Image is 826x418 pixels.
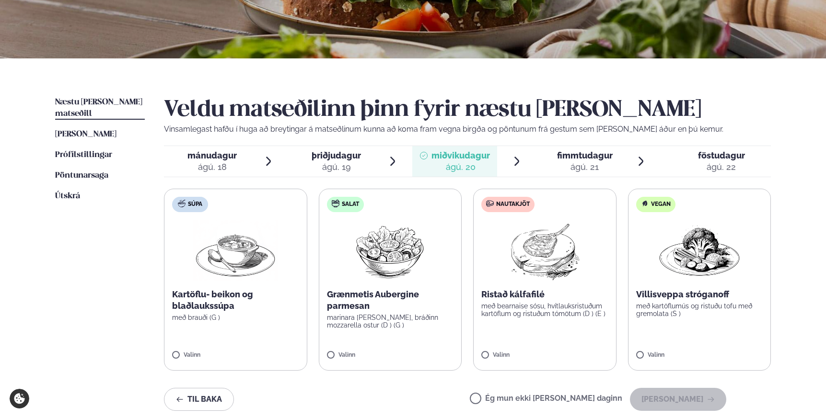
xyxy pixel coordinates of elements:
span: fimmtudagur [557,150,613,160]
a: Cookie settings [10,389,29,408]
img: Vegan.svg [641,200,649,207]
div: ágú. 20 [431,161,490,173]
span: miðvikudagur [431,150,490,160]
span: föstudagur [698,150,745,160]
img: Vegan.png [657,220,742,281]
img: Salad.png [348,220,432,281]
p: Vinsamlegast hafðu í huga að breytingar á matseðlinum kunna að koma fram vegna birgða og pöntunum... [164,124,771,135]
p: Ristað kálfafilé [481,289,608,300]
div: ágú. 19 [312,161,361,173]
img: Lamb-Meat.png [502,220,587,281]
span: Vegan [651,201,671,208]
p: marinara [PERSON_NAME], bráðinn mozzarella ostur (D ) (G ) [327,314,454,329]
img: soup.svg [178,200,186,207]
p: með brauði (G ) [172,314,299,321]
img: beef.svg [486,200,494,207]
span: Næstu [PERSON_NAME] matseðill [55,98,142,118]
p: Kartöflu- beikon og blaðlaukssúpa [172,289,299,312]
div: ágú. 18 [187,161,237,173]
p: með kartöflumús og ristuðu tofu með gremolata (S ) [636,302,763,317]
img: Soup.png [193,220,278,281]
span: Súpa [188,201,202,208]
span: Pöntunarsaga [55,171,108,180]
p: Grænmetis Aubergine parmesan [327,289,454,312]
span: Nautakjöt [496,201,530,208]
span: mánudagur [187,150,237,160]
h2: Veldu matseðilinn þinn fyrir næstu [PERSON_NAME] [164,97,771,124]
p: Villisveppa stróganoff [636,289,763,300]
a: Næstu [PERSON_NAME] matseðill [55,97,145,120]
div: ágú. 21 [557,161,613,173]
span: þriðjudagur [312,150,361,160]
div: ágú. 22 [698,161,745,173]
button: Til baka [164,388,234,411]
p: með bearnaise sósu, hvítlauksristuðum kartöflum og ristuðum tómötum (D ) (E ) [481,302,608,317]
span: Útskrá [55,192,80,200]
button: [PERSON_NAME] [630,388,726,411]
span: [PERSON_NAME] [55,130,116,138]
img: salad.svg [332,200,339,207]
a: Útskrá [55,191,80,202]
a: Pöntunarsaga [55,170,108,181]
a: [PERSON_NAME] [55,129,116,140]
span: Salat [342,201,359,208]
span: Prófílstillingar [55,151,112,159]
a: Prófílstillingar [55,149,112,161]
